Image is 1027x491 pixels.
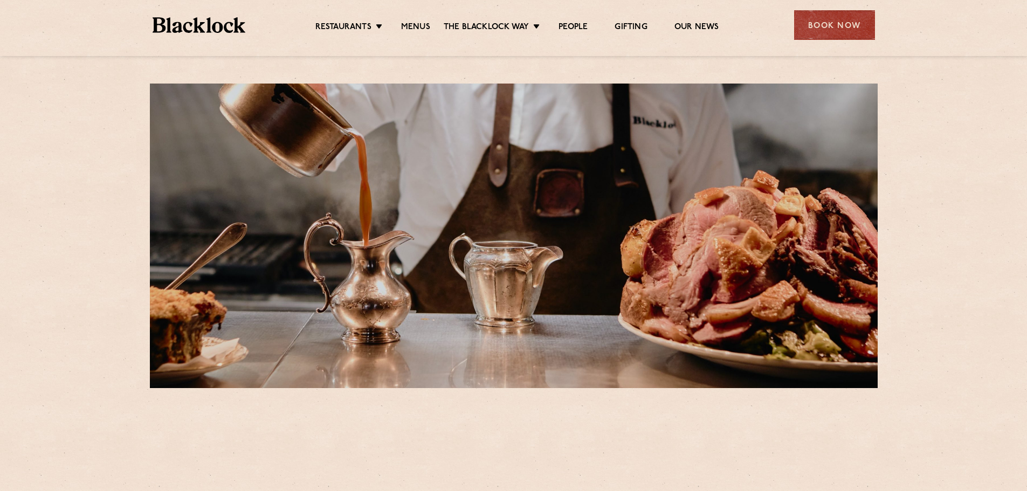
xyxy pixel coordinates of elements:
img: BL_Textured_Logo-footer-cropped.svg [153,17,246,33]
a: Gifting [615,22,647,34]
a: Our News [674,22,719,34]
a: People [559,22,588,34]
a: Restaurants [315,22,371,34]
a: Menus [401,22,430,34]
div: Book Now [794,10,875,40]
a: The Blacklock Way [444,22,529,34]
